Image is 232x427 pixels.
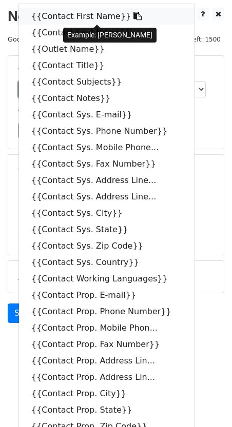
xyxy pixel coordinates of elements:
[19,41,195,57] a: {{Outlet Name}}
[19,74,195,90] a: {{Contact Subjects}}
[19,402,195,418] a: {{Contact Prop. State}}
[19,205,195,221] a: {{Contact Sys. City}}
[19,271,195,287] a: {{Contact Working Languages}}
[19,254,195,271] a: {{Contact Sys. Country}}
[19,238,195,254] a: {{Contact Sys. Zip Code}}
[19,8,195,25] a: {{Contact First Name}}
[19,287,195,303] a: {{Contact Prop. E-mail}}
[19,369,195,385] a: {{Contact Prop. Address Lin...
[19,189,195,205] a: {{Contact Sys. Address Line...
[19,90,195,107] a: {{Contact Notes}}
[8,8,224,25] h2: New Campaign
[19,221,195,238] a: {{Contact Sys. State}}
[19,385,195,402] a: {{Contact Prop. City}}
[63,28,157,43] div: Example: [PERSON_NAME]
[181,378,232,427] iframe: Chat Widget
[19,320,195,336] a: {{Contact Prop. Mobile Phon...
[19,139,195,156] a: {{Contact Sys. Mobile Phone...
[8,303,42,323] a: Send
[19,107,195,123] a: {{Contact Sys. E-mail}}
[19,123,195,139] a: {{Contact Sys. Phone Number}}
[19,25,195,41] a: {{Contact Last Name}}
[19,303,195,320] a: {{Contact Prop. Phone Number}}
[19,353,195,369] a: {{Contact Prop. Address Lin...
[19,336,195,353] a: {{Contact Prop. Fax Number}}
[8,35,144,43] small: Google Sheet:
[19,172,195,189] a: {{Contact Sys. Address Line...
[19,156,195,172] a: {{Contact Sys. Fax Number}}
[19,57,195,74] a: {{Contact Title}}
